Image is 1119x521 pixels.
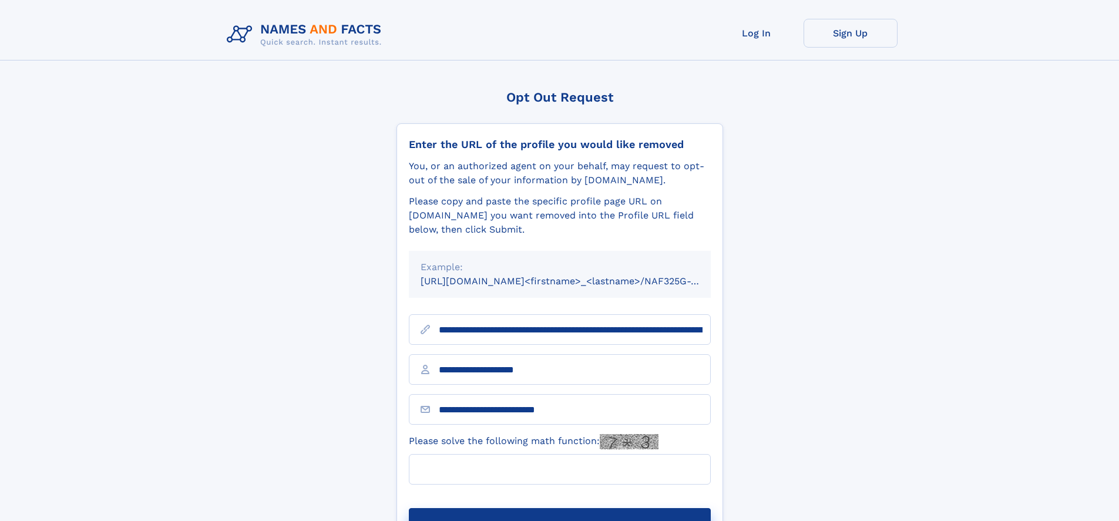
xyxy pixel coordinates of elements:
label: Please solve the following math function: [409,434,658,449]
img: Logo Names and Facts [222,19,391,51]
small: [URL][DOMAIN_NAME]<firstname>_<lastname>/NAF325G-xxxxxxxx [421,275,733,287]
a: Log In [710,19,804,48]
div: Opt Out Request [396,90,723,105]
a: Sign Up [804,19,898,48]
div: You, or an authorized agent on your behalf, may request to opt-out of the sale of your informatio... [409,159,711,187]
div: Please copy and paste the specific profile page URL on [DOMAIN_NAME] you want removed into the Pr... [409,194,711,237]
div: Enter the URL of the profile you would like removed [409,138,711,151]
div: Example: [421,260,699,274]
